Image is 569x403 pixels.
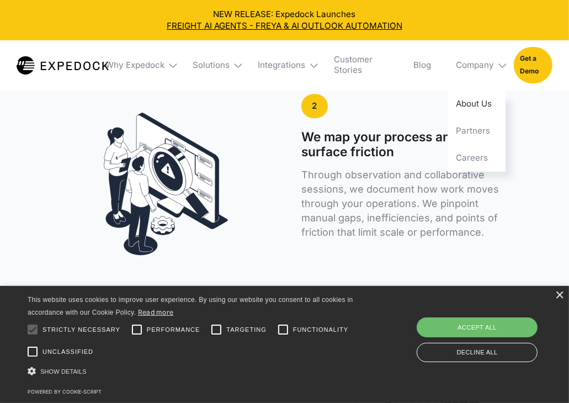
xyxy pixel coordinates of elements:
a: FREIGHT AI AGENTS - FREYA & AI OUTLOOK AUTOMATION [8,20,561,31]
span: Unclassified [42,347,93,357]
div: Integrations [258,60,306,71]
a: 2 [301,94,328,119]
div: NEW RELEASE: Expedock Launches [8,8,561,31]
div: Why Expedock [105,60,164,71]
span: Performance [147,325,200,335]
iframe: Chat Widget [385,284,569,403]
div: Why Expedock [97,40,176,91]
div: Show details [28,364,361,379]
span: Functionality [293,325,348,335]
p: Through observation and collaborative sessions, we document how work moves through your operation... [301,168,506,240]
a: Get a Demo [514,47,552,84]
div: Solutions [193,60,230,71]
a: Partners [448,118,506,145]
span: Show details [40,368,87,375]
a: Blog [405,40,439,91]
div: Integrations [249,40,317,91]
nav: Company [448,91,506,172]
a: Careers [448,145,506,172]
a: About Us [448,91,506,118]
h1: We map your process and surface friction [301,129,506,160]
div: Company [456,60,494,71]
a: Powered by cookie-script [28,389,102,395]
span: Strictly necessary [42,325,120,335]
span: Targeting [226,325,266,335]
span: This website uses cookies to improve user experience. By using our website you consent to all coo... [28,296,353,316]
a: Customer Stories [326,40,397,91]
div: Solutions [184,40,241,91]
a: Read more [138,308,174,316]
div: Company [448,40,506,91]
